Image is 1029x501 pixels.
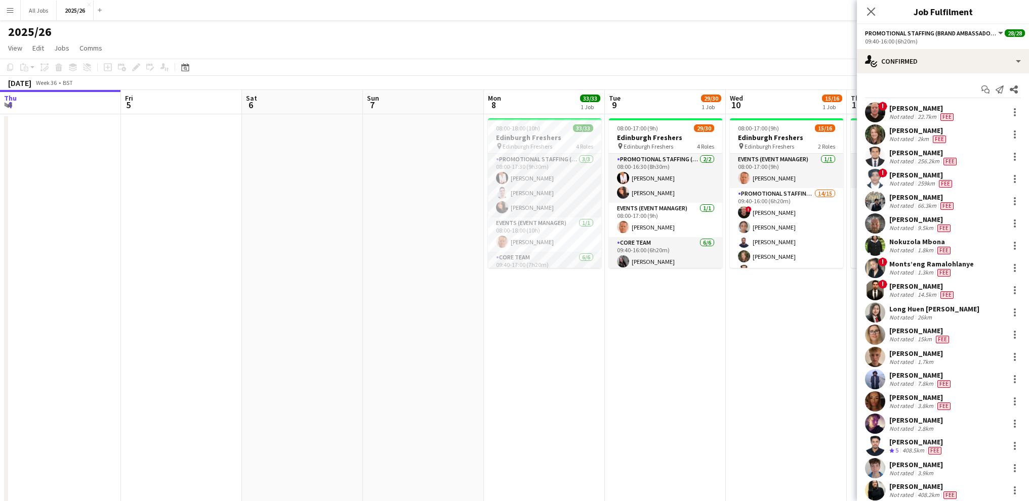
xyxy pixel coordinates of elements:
span: Fee [936,336,949,343]
div: [PERSON_NAME] [889,326,951,335]
span: Fee [937,380,951,388]
div: 66.3km [916,202,938,210]
div: Monts’eng Ramalohlanye [889,259,974,268]
div: Not rated [889,335,916,343]
app-card-role: Promotional Staffing (Brand Ambassadors)14/1509:40-16:00 (6h20m)![PERSON_NAME][PERSON_NAME][PERSO... [730,188,843,434]
div: Not rated [889,469,916,477]
span: 6 [244,99,257,111]
div: [PERSON_NAME] [889,460,943,469]
div: Not rated [889,313,916,321]
div: Crew has different fees then in role [935,268,953,277]
div: 1 Job [822,103,842,111]
div: 1 Job [702,103,721,111]
app-card-role: Promotional Staffing (Brand Ambassadors)15/1509:40-16:00 (6h20m)![PERSON_NAME][PERSON_NAME][PERSO... [851,188,964,434]
div: 408.5km [900,446,926,455]
div: [PERSON_NAME] [889,126,948,135]
span: ! [878,102,887,111]
div: [PERSON_NAME] [889,282,956,291]
span: ! [878,257,887,266]
div: Not rated [889,157,916,165]
span: Fee [937,224,951,232]
app-card-role: Events (Event Manager)1/108:00-18:00 (10h)[PERSON_NAME] [488,217,601,252]
div: 08:00-18:00 (10h)33/33Edinburgh Freshers Edinburgh Freshers4 RolesPromotional Staffing (Team Lead... [488,118,601,268]
span: View [8,43,22,53]
a: Comms [75,41,106,55]
span: Fee [933,135,946,143]
div: Not rated [889,202,916,210]
app-card-role: Promotional Staffing (Team Leader)2/208:00-16:30 (8h30m)[PERSON_NAME][PERSON_NAME] [609,154,722,203]
span: 5 [124,99,133,111]
span: Jobs [54,43,69,53]
div: 256.2km [916,157,941,165]
div: [PERSON_NAME] [889,437,943,446]
div: 7.8km [916,380,935,388]
span: 15/16 [815,124,835,132]
div: [PERSON_NAME] [889,371,953,380]
app-card-role: Events (Event Manager)1/108:00-17:00 (9h)[PERSON_NAME] [730,154,843,188]
span: Thu [4,94,17,103]
div: Not rated [889,425,916,432]
div: Not rated [889,179,916,188]
app-card-role: Events (Event Manager)1/108:00-17:00 (9h)[PERSON_NAME] [609,203,722,237]
span: 15/16 [822,95,842,102]
app-card-role: Core Team6/609:40-17:00 (7h20m) [488,252,601,362]
span: Fee [943,491,957,499]
span: 5 [895,446,898,454]
div: [PERSON_NAME] [889,416,943,425]
div: Long Huen [PERSON_NAME] [889,304,979,313]
button: 2025/26 [57,1,94,20]
div: Crew has different fees then in role [938,202,956,210]
div: 08:00-17:00 (9h)29/30Edinburgh Freshers Edinburgh Freshers4 RolesPromotional Staffing (Team Leade... [609,118,722,268]
div: Not rated [889,291,916,299]
div: [PERSON_NAME] [889,349,943,358]
span: 8 [486,99,501,111]
div: 2km [916,135,931,143]
div: [PERSON_NAME] [889,393,953,402]
h3: Edinburgh Freshers [730,133,843,142]
app-card-role: Events (Event Manager)1/108:00-17:00 (9h)[PERSON_NAME] [851,154,964,188]
span: Mon [488,94,501,103]
div: 26km [916,313,934,321]
div: 2.8km [916,425,935,432]
span: Fee [940,202,954,210]
span: Fri [125,94,133,103]
span: 28/28 [1005,29,1025,37]
div: Crew has different fees then in role [935,246,953,254]
h3: Edinburgh Freshers [851,133,964,142]
h3: Edinburgh Freshers [488,133,601,142]
span: 29/30 [694,124,714,132]
div: Not rated [889,380,916,388]
span: ! [878,168,887,177]
div: Nokuzola Mbona [889,237,953,246]
div: 9.5km [916,224,935,232]
div: 259km [916,179,937,188]
div: 1 Job [581,103,600,111]
div: Crew has different fees then in role [938,291,956,299]
div: Crew has different fees then in role [935,402,953,410]
div: 15km [916,335,934,343]
span: Fee [939,180,952,188]
app-card-role: Core Team6/609:40-16:00 (6h20m)[PERSON_NAME] [609,237,722,348]
a: Jobs [50,41,73,55]
span: Edinburgh Freshers [745,143,794,150]
div: BST [63,79,73,86]
app-card-role: Promotional Staffing (Team Leader)3/308:00-17:30 (9h30m)[PERSON_NAME][PERSON_NAME][PERSON_NAME] [488,154,601,217]
span: 11 [849,99,863,111]
span: Promotional Staffing (Brand Ambassadors) [865,29,997,37]
div: Crew has different fees then in role [934,335,951,343]
h3: Job Fulfilment [857,5,1029,18]
span: Fee [937,247,951,254]
div: 3.8km [916,402,935,410]
div: Crew has different fees then in role [941,157,959,165]
span: ! [746,206,752,212]
div: Not rated [889,491,916,499]
div: Crew has different fees then in role [926,446,943,455]
a: Edit [28,41,48,55]
a: View [4,41,26,55]
span: 08:00-17:00 (9h) [617,124,658,132]
div: Not rated [889,246,916,254]
span: Wed [730,94,743,103]
span: 33/33 [573,124,593,132]
span: Fee [937,402,951,410]
app-job-card: 08:00-17:00 (9h)15/16Edinburgh Freshers Edinburgh Freshers2 RolesEvents (Event Manager)1/108:00-1... [730,118,843,268]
